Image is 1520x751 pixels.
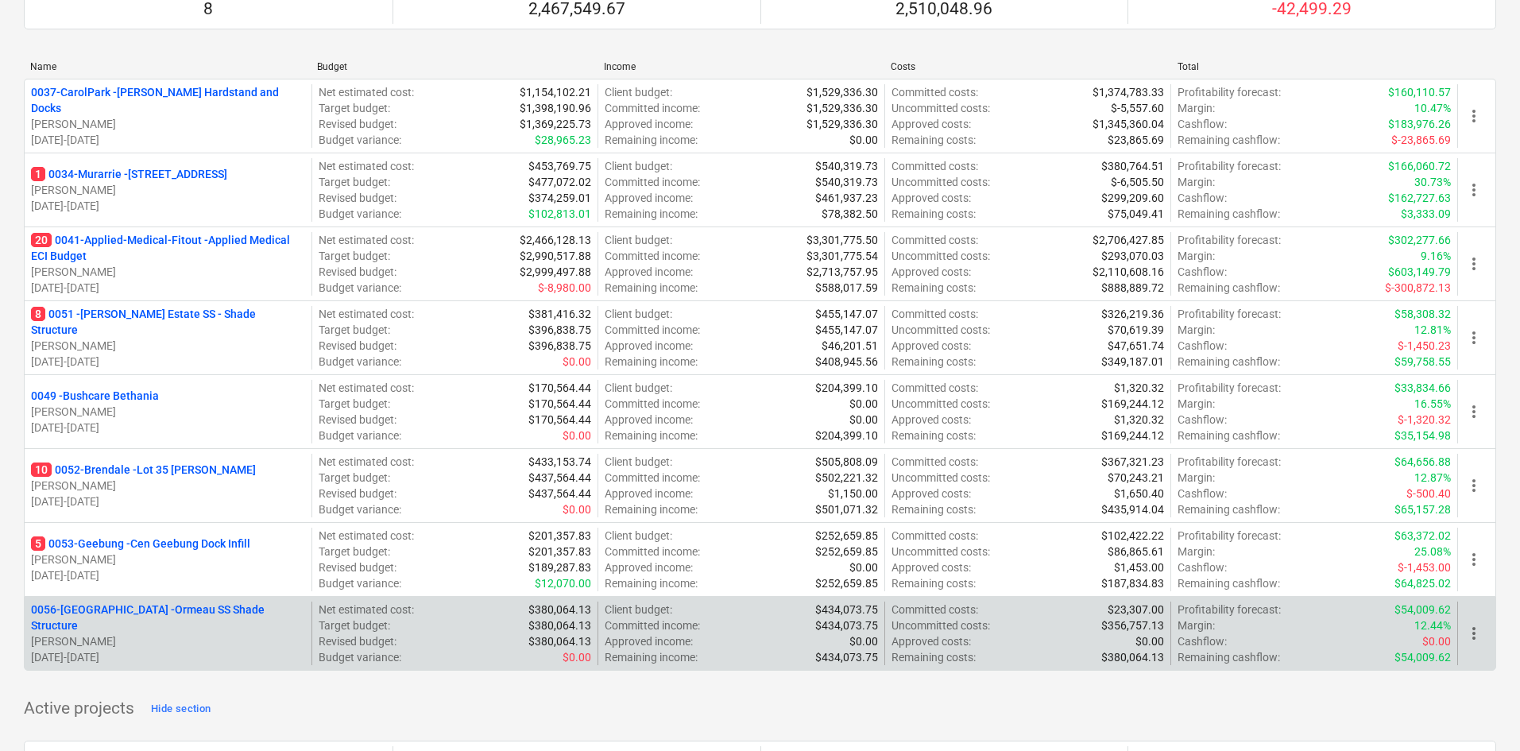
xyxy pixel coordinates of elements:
[31,166,305,214] div: 10034-Murarrie -[STREET_ADDRESS][PERSON_NAME][DATE]-[DATE]
[319,602,414,617] p: Net estimated cost :
[520,264,591,280] p: $2,999,497.88
[815,454,878,470] p: $505,808.09
[1398,412,1451,428] p: $-1,320.32
[815,280,878,296] p: $588,017.59
[1178,454,1281,470] p: Profitability forecast :
[892,454,978,470] p: Committed costs :
[31,264,305,280] p: [PERSON_NAME]
[1388,232,1451,248] p: $302,277.66
[892,174,990,190] p: Uncommitted costs :
[31,404,305,420] p: [PERSON_NAME]
[605,306,672,322] p: Client budget :
[528,602,591,617] p: $380,064.13
[1108,338,1164,354] p: $47,651.74
[528,322,591,338] p: $396,838.75
[1178,380,1281,396] p: Profitability forecast :
[520,84,591,100] p: $1,154,102.21
[806,100,878,116] p: $1,529,336.30
[528,338,591,354] p: $396,838.75
[1414,322,1451,338] p: 12.81%
[1093,84,1164,100] p: $1,374,783.33
[1178,100,1215,116] p: Margin :
[815,322,878,338] p: $455,147.07
[31,567,305,583] p: [DATE] - [DATE]
[1178,61,1452,72] div: Total
[319,100,390,116] p: Target budget :
[815,306,878,322] p: $455,147.07
[605,528,672,544] p: Client budget :
[892,322,990,338] p: Uncommitted costs :
[605,575,698,591] p: Remaining income :
[891,61,1165,72] div: Costs
[605,544,700,559] p: Committed income :
[1101,428,1164,443] p: $169,244.12
[1178,354,1280,370] p: Remaining cashflow :
[31,306,305,370] div: 80051 -[PERSON_NAME] Estate SS - Shade Structure[PERSON_NAME][DATE]-[DATE]
[822,338,878,354] p: $46,201.51
[605,602,672,617] p: Client budget :
[892,617,990,633] p: Uncommitted costs :
[1178,84,1281,100] p: Profitability forecast :
[31,462,256,478] p: 0052-Brendale - Lot 35 [PERSON_NAME]
[1114,380,1164,396] p: $1,320.32
[1108,132,1164,148] p: $23,865.69
[520,232,591,248] p: $2,466,128.13
[605,174,700,190] p: Committed income :
[528,470,591,486] p: $437,564.44
[815,602,878,617] p: $434,073.75
[892,158,978,174] p: Committed costs :
[1464,476,1483,495] span: more_vert
[892,486,971,501] p: Approved costs :
[892,380,978,396] p: Committed costs :
[1114,486,1164,501] p: $1,650.40
[605,116,693,132] p: Approved income :
[31,198,305,214] p: [DATE] - [DATE]
[1178,412,1227,428] p: Cashflow :
[319,470,390,486] p: Target budget :
[31,306,305,338] p: 0051 - [PERSON_NAME] Estate SS - Shade Structure
[1108,602,1164,617] p: $23,307.00
[1178,559,1227,575] p: Cashflow :
[319,338,396,354] p: Revised budget :
[528,528,591,544] p: $201,357.83
[151,700,211,718] div: Hide section
[538,280,591,296] p: $-8,980.00
[1178,280,1280,296] p: Remaining cashflow :
[1414,617,1451,633] p: 12.44%
[147,696,215,722] button: Hide section
[1114,412,1164,428] p: $1,320.32
[815,380,878,396] p: $204,399.10
[31,307,45,321] span: 8
[1178,602,1281,617] p: Profitability forecast :
[319,559,396,575] p: Revised budget :
[319,132,401,148] p: Budget variance :
[1388,116,1451,132] p: $183,976.26
[815,174,878,190] p: $540,319.73
[319,380,414,396] p: Net estimated cost :
[1178,575,1280,591] p: Remaining cashflow :
[892,306,978,322] p: Committed costs :
[319,116,396,132] p: Revised budget :
[806,232,878,248] p: $3,301,775.50
[605,354,698,370] p: Remaining income :
[1421,248,1451,264] p: 9.16%
[1178,470,1215,486] p: Margin :
[319,486,396,501] p: Revised budget :
[1178,428,1280,443] p: Remaining cashflow :
[1101,280,1164,296] p: $888,889.72
[319,354,401,370] p: Budget variance :
[605,100,700,116] p: Committed income :
[1398,338,1451,354] p: $-1,450.23
[319,528,414,544] p: Net estimated cost :
[319,190,396,206] p: Revised budget :
[1394,602,1451,617] p: $54,009.62
[828,486,878,501] p: $1,150.00
[535,132,591,148] p: $28,965.23
[1178,396,1215,412] p: Margin :
[520,248,591,264] p: $2,990,517.88
[31,84,305,148] div: 0037-CarolPark -[PERSON_NAME] Hardstand and Docks[PERSON_NAME][DATE]-[DATE]
[528,617,591,633] p: $380,064.13
[31,420,305,436] p: [DATE] - [DATE]
[815,470,878,486] p: $502,221.32
[31,602,305,665] div: 0056-[GEOGRAPHIC_DATA] -Ormeau SS Shade Structure[PERSON_NAME][DATE]-[DATE]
